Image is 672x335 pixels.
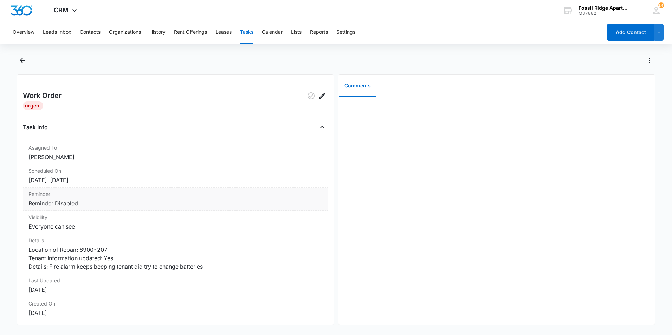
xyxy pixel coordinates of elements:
[310,21,328,44] button: Reports
[149,21,166,44] button: History
[579,11,630,16] div: account id
[28,323,322,330] dt: Assigned By
[17,55,28,66] button: Back
[23,211,328,234] div: VisibilityEveryone can see
[23,297,328,320] div: Created On[DATE]
[174,21,207,44] button: Rent Offerings
[28,190,322,198] dt: Reminder
[658,2,664,8] div: notifications count
[23,90,62,101] h2: Work Order
[13,21,34,44] button: Overview
[607,24,654,41] button: Add Contact
[23,188,328,211] div: ReminderReminder Disabled
[28,245,322,271] dd: Location of Repair: 6900-207 Tenant Information updated: Yes Details: Fire alarm keeps beeping te...
[80,21,101,44] button: Contacts
[28,237,322,244] dt: Details
[23,234,328,274] div: DetailsLocation of Repair: 6900-207 Tenant Information updated: Yes Details: Fire alarm keeps bee...
[28,144,322,151] dt: Assigned To
[54,6,69,14] span: CRM
[43,21,71,44] button: Leads Inbox
[28,277,322,284] dt: Last Updated
[215,21,232,44] button: Leases
[336,21,355,44] button: Settings
[28,199,322,208] dd: Reminder Disabled
[28,167,322,175] dt: Scheduled On
[28,300,322,307] dt: Created On
[291,21,302,44] button: Lists
[339,75,376,97] button: Comments
[262,21,283,44] button: Calendar
[637,80,648,92] button: Add Comment
[23,141,328,164] div: Assigned To[PERSON_NAME]
[28,153,322,161] dd: [PERSON_NAME]
[658,2,664,8] span: 149
[317,90,328,101] button: Edit
[28,222,322,231] dd: Everyone can see
[644,55,655,66] button: Actions
[28,176,322,184] dd: [DATE] – [DATE]
[23,123,48,131] h4: Task Info
[23,274,328,297] div: Last Updated[DATE]
[317,121,328,133] button: Close
[579,5,630,11] div: account name
[109,21,141,44] button: Organizations
[28,309,322,317] dd: [DATE]
[23,164,328,188] div: Scheduled On[DATE]–[DATE]
[240,21,253,44] button: Tasks
[23,101,43,110] div: Urgent
[28,214,322,221] dt: Visibility
[28,285,322,294] dd: [DATE]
